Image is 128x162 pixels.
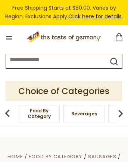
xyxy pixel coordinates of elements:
a: Beverages [71,111,97,116]
a: Click here for details. [68,13,123,20]
p: Choice of Categories [6,81,122,101]
a: Food By Category [23,108,56,119]
img: next arrow [113,106,128,121]
a: Sausages [88,153,116,160]
div: Free Shipping Starts at $80.00. Varies by Region. Exclusions Apply. [4,4,124,21]
a: Food By Category [29,153,82,160]
a: Home [7,153,23,160]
